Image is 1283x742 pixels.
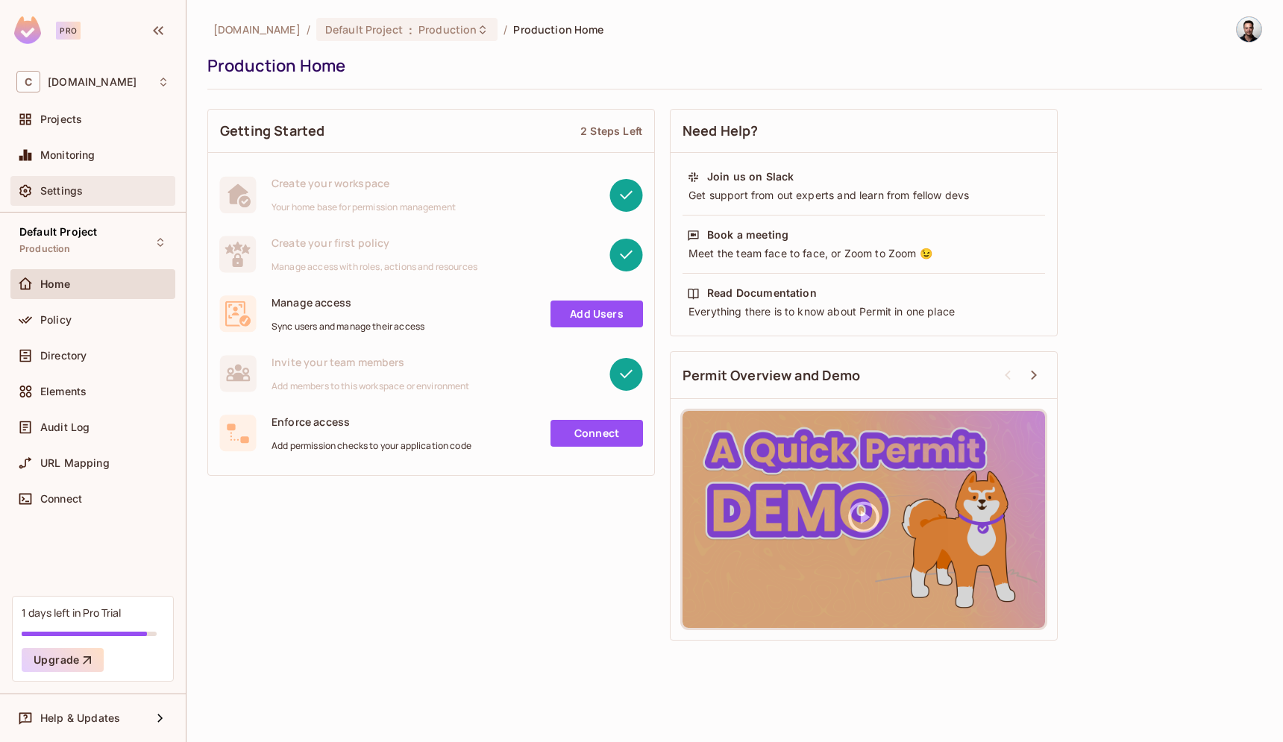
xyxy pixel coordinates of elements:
span: Monitoring [40,149,95,161]
div: Production Home [207,54,1255,77]
span: the active workspace [213,22,301,37]
span: Add permission checks to your application code [272,440,471,452]
span: URL Mapping [40,457,110,469]
a: Add Users [550,301,643,327]
button: Upgrade [22,648,104,672]
span: Projects [40,113,82,125]
img: Doron Sever [1237,17,1261,42]
span: Audit Log [40,421,90,433]
div: 2 Steps Left [580,124,642,138]
span: Default Project [19,226,97,238]
span: Settings [40,185,83,197]
span: Create your first policy [272,236,477,250]
span: Add members to this workspace or environment [272,380,470,392]
img: SReyMgAAAABJRU5ErkJggg== [14,16,41,44]
span: Default Project [325,22,403,37]
div: Everything there is to know about Permit in one place [687,304,1041,319]
span: Manage access with roles, actions and resources [272,261,477,273]
span: C [16,71,40,92]
span: Production [19,243,71,255]
span: Connect [40,493,82,505]
span: Elements [40,386,87,397]
div: Get support from out experts and learn from fellow devs [687,188,1041,203]
div: Read Documentation [707,286,817,301]
span: Permit Overview and Demo [683,366,861,385]
span: Getting Started [220,122,324,140]
li: / [504,22,507,37]
span: Invite your team members [272,355,470,369]
span: Create your workspace [272,176,456,190]
span: Workspace: cyclops.security [48,76,137,88]
span: Enforce access [272,415,471,429]
div: Meet the team face to face, or Zoom to Zoom 😉 [687,246,1041,261]
a: Connect [550,420,643,447]
div: Join us on Slack [707,169,794,184]
div: Pro [56,22,81,40]
div: 1 days left in Pro Trial [22,606,121,620]
span: : [408,24,413,36]
span: Policy [40,314,72,326]
span: Help & Updates [40,712,120,724]
span: Production Home [513,22,603,37]
span: Directory [40,350,87,362]
span: Production [418,22,477,37]
span: Manage access [272,295,424,309]
span: Sync users and manage their access [272,321,424,333]
span: Need Help? [683,122,759,140]
li: / [307,22,310,37]
span: Your home base for permission management [272,201,456,213]
div: Book a meeting [707,227,788,242]
span: Home [40,278,71,290]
